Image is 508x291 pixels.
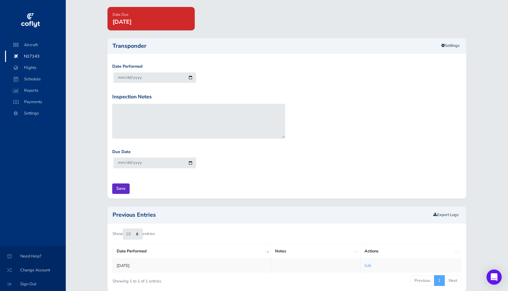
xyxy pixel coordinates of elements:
[113,212,431,218] h2: Previous Entries
[113,244,271,258] th: Date Performed: activate to sort column ascending
[487,269,502,285] div: Open Intercom Messenger
[8,278,58,290] span: Sign Out
[434,275,445,286] a: 1
[113,18,132,26] span: [DATE]
[8,251,58,262] span: Need Help?
[11,39,59,51] span: Aircraft
[113,43,462,49] h2: Transponder
[113,258,271,273] td: [DATE]
[113,275,253,284] div: Showing 1 to 1 of 1 entries
[271,244,361,258] th: Notes: activate to sort column ascending
[360,244,461,258] th: Actions: activate to sort column ascending
[364,263,371,269] a: Edit
[112,149,131,155] label: Due Date
[113,12,128,17] span: Date Due
[11,96,59,108] span: Payments
[8,264,58,276] span: Change Account
[11,62,59,73] span: Flights
[437,40,464,51] a: Settings
[11,108,59,119] span: Settings
[11,85,59,96] span: Reports
[112,63,143,70] label: Date Performed
[11,51,59,62] span: N17143
[112,183,130,194] input: Save
[11,73,59,85] span: Schedule
[113,229,155,239] label: Show entries
[123,229,143,239] select: Showentries
[433,212,459,218] a: Export Logs
[112,93,152,101] label: Inspection Notes
[20,11,41,30] img: coflyt logo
